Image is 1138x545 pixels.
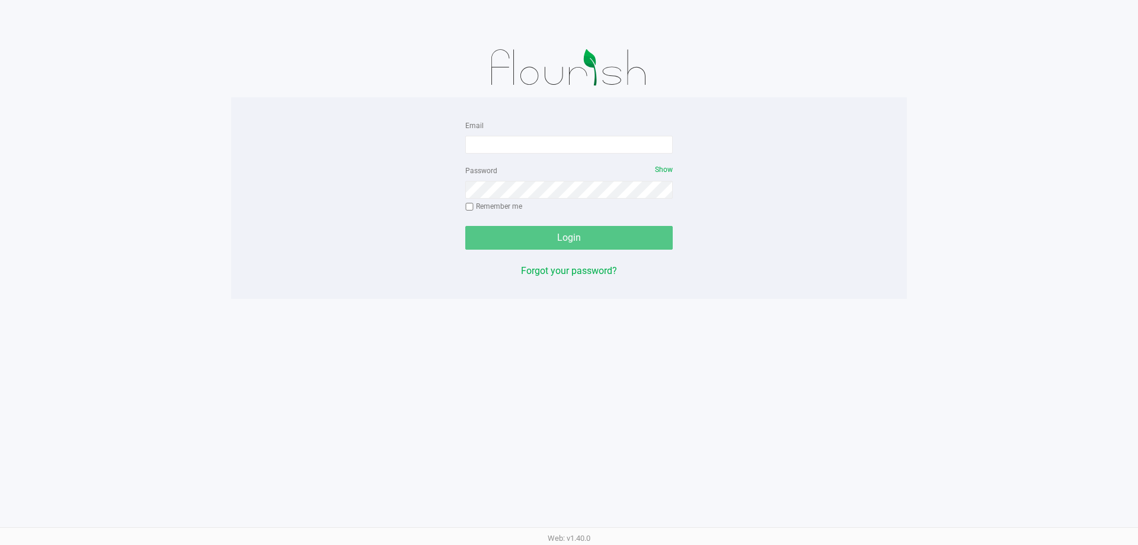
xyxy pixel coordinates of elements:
button: Forgot your password? [521,264,617,278]
label: Email [465,120,484,131]
span: Show [655,165,673,174]
span: Web: v1.40.0 [548,534,590,543]
input: Remember me [465,203,474,211]
label: Remember me [465,201,522,212]
label: Password [465,165,497,176]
